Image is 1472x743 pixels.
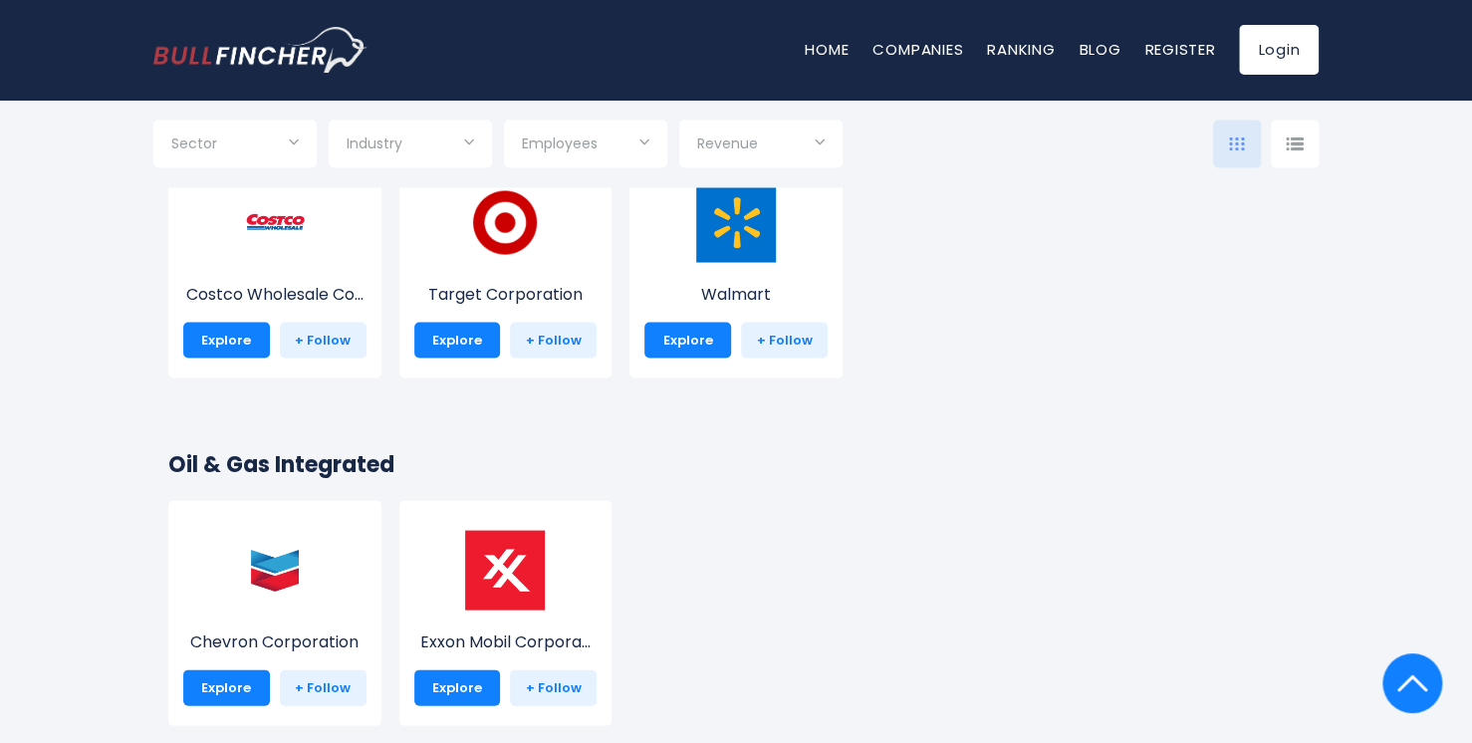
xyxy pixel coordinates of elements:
a: Target Corporation [414,219,598,306]
a: Costco Wholesale Co... [183,219,367,306]
input: Selection [697,127,825,163]
a: Explore [644,322,731,358]
a: Explore [183,669,270,705]
h2: Oil & Gas Integrated [168,447,1304,480]
p: Walmart [644,282,828,306]
a: + Follow [280,669,367,705]
input: Selection [522,127,649,163]
img: COST.png [235,182,315,262]
a: Blog [1079,39,1120,60]
img: bullfincher logo [153,27,368,73]
img: icon-comp-list-view.svg [1286,136,1304,150]
img: icon-comp-grid.svg [1229,136,1245,150]
span: Industry [347,134,402,152]
a: Home [805,39,849,60]
p: Costco Wholesale Corporation [183,282,367,306]
a: + Follow [280,322,367,358]
a: + Follow [510,669,597,705]
a: Walmart [644,219,828,306]
a: Explore [183,322,270,358]
a: + Follow [510,322,597,358]
img: XOM.png [465,530,545,610]
img: CVX.png [235,530,315,610]
a: Register [1144,39,1215,60]
p: Target Corporation [414,282,598,306]
img: TGT.png [465,182,545,262]
img: WMT.png [696,182,776,262]
a: Chevron Corporation [183,567,367,653]
a: Ranking [987,39,1055,60]
a: Go to homepage [153,27,368,73]
a: Explore [414,669,501,705]
span: Employees [522,134,598,152]
p: Exxon Mobil Corporation [414,629,598,653]
input: Selection [171,127,299,163]
a: Login [1239,25,1319,75]
span: Sector [171,134,217,152]
a: Explore [414,322,501,358]
span: Revenue [697,134,758,152]
a: + Follow [741,322,828,358]
a: Companies [872,39,963,60]
input: Selection [347,127,474,163]
p: Chevron Corporation [183,629,367,653]
a: Exxon Mobil Corpora... [414,567,598,653]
